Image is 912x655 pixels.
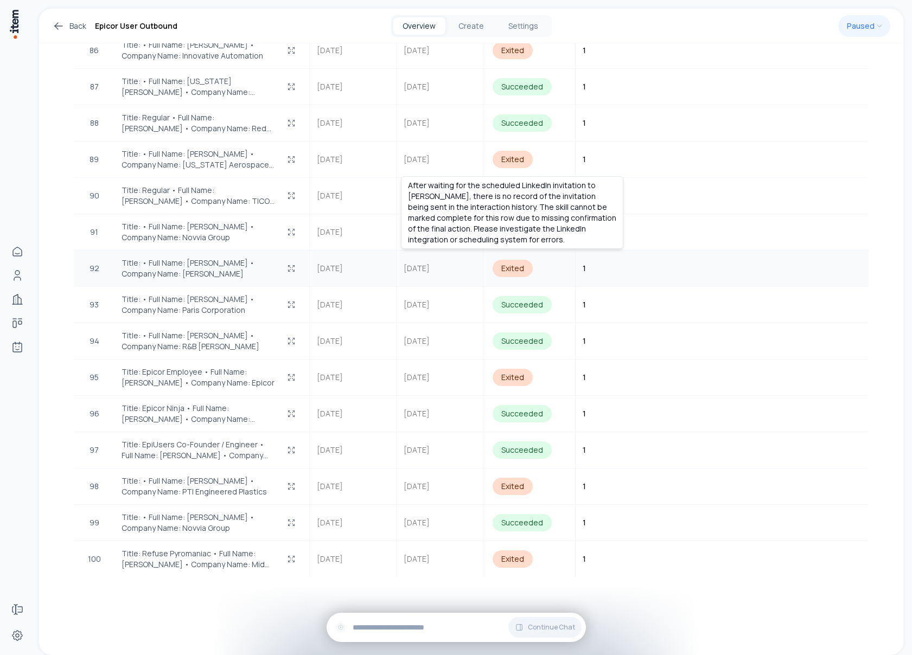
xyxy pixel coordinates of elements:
div: Succeeded [493,78,552,95]
a: Back [52,20,86,33]
span: 97 [90,444,99,456]
span: 1 [583,372,586,382]
div: Exited [493,260,533,277]
div: Succeeded [493,405,552,422]
div: Succeeded [493,332,552,350]
button: Continue Chat [508,617,582,638]
a: Forms [7,599,28,620]
a: Deals [7,312,28,334]
h1: Epicor User Outbound [95,20,177,33]
span: Continue Chat [528,623,575,632]
span: 91 [90,226,98,238]
span: Title: • Full Name: Alisa Osemwengie • Company Name: Novvia Group [122,512,276,534]
span: 1 [583,81,586,92]
span: 1 [583,118,586,128]
span: 1 [583,445,586,455]
span: 1 [583,263,586,273]
span: 1 [583,517,586,528]
span: 1 [583,554,586,564]
div: Exited [493,478,533,495]
span: 99 [90,517,99,529]
span: 96 [90,408,99,420]
span: 1 [583,45,586,55]
span: 1 [583,408,586,419]
a: Home [7,241,28,262]
img: Item Brain Logo [9,9,20,40]
span: 89 [90,153,99,165]
span: Title: • Full Name: John Magee • Company Name: Paris Corporation [122,294,276,316]
span: Title: Regular • Full Name: Jason McDermott • Company Name: TICO Manufactuing [122,185,276,207]
a: Companies [7,288,28,310]
span: 1 [583,481,586,491]
div: Exited [493,42,533,59]
a: Settings [7,625,28,646]
div: Exited [493,369,533,386]
span: 86 [90,44,99,56]
span: 88 [90,117,99,129]
span: Title: • Full Name: Gabriel Franco • Company Name: Novvia Group [122,221,276,243]
span: 1 [583,336,586,346]
div: Succeeded [493,514,552,531]
div: Succeeded [493,296,552,313]
span: Title: • Full Name: Michael Bayley • Company Name: Innovative Automation [122,40,276,61]
span: 94 [90,335,99,347]
span: Title: Refuse Pyromaniac • Full Name: Kevin Lincecum • Company Name: Mid South Extrusion [122,548,276,570]
a: People [7,265,28,286]
div: Exited [493,550,533,568]
span: 1 [583,299,586,310]
span: 90 [90,190,99,202]
span: Title: • Full Name: Evan Purdy • Company Name: Samscreen [122,258,276,279]
span: 92 [90,262,99,274]
span: Title: Epicor Employee • Full Name: Tim Shoemaker • Company Name: Epicor [122,367,276,388]
span: Title: Regular • Full Name: Cory Davis • Company Name: Red Dot Buildings [122,112,276,134]
div: Succeeded [493,441,552,459]
span: Title: • Full Name: Utah Taylor • Company Name: Celia [122,76,276,98]
span: Title: • Full Name: Randy Stulce • Company Name: R&B Wagner [122,330,276,352]
p: After waiting for the scheduled LinkedIn invitation to [PERSON_NAME], there is no record of the i... [408,180,616,245]
span: 1 [583,154,586,164]
button: Settings [498,17,550,35]
span: 95 [90,371,99,383]
button: Create [445,17,498,35]
button: Overview [393,17,445,35]
span: Title: • Full Name: Nate Schoonover • Company Name: Vermont Aerospace Industries [122,149,276,170]
span: Title: EpiUsers Co-Founder / Engineer • Full Name: Jose C Gomez • Company Name: Stephen Gould [122,439,276,461]
a: Agents [7,336,28,358]
span: 93 [90,299,99,311]
div: Exited [493,151,533,168]
div: Continue Chat [327,613,586,642]
span: 98 [90,480,99,492]
span: Title: Epicor Ninja • Full Name: Brandon Anderson • Company Name: Stephen Gould [122,403,276,425]
span: 100 [88,553,101,565]
span: Title: • Full Name: Mark Wonsil • Company Name: PTI Engineered Plastics [122,476,276,497]
span: 87 [90,81,99,93]
div: Succeeded [493,114,552,132]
